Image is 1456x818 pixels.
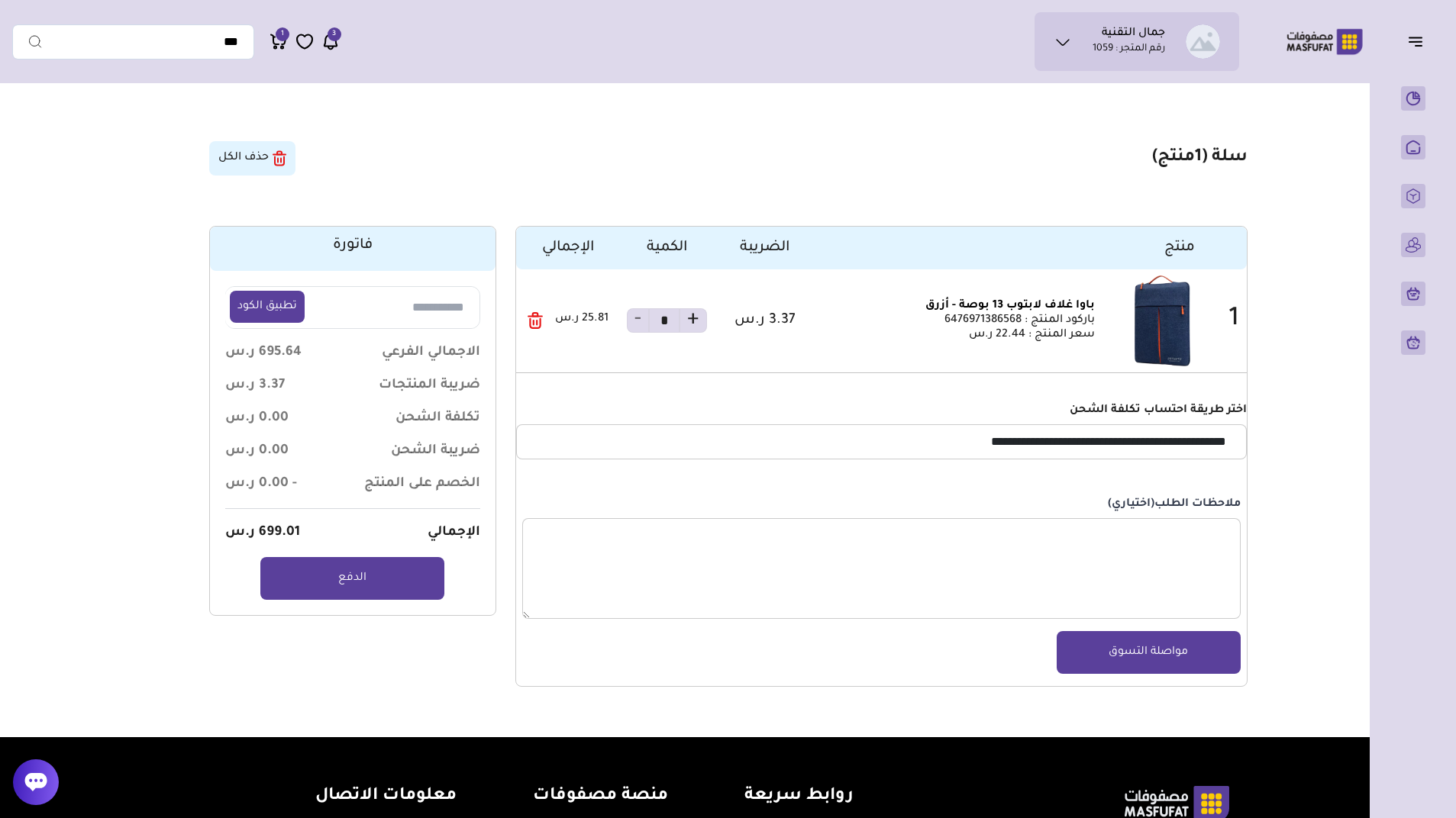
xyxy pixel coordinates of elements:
[230,291,305,323] button: تطبيق الكود
[516,227,621,269] th: الإجمالي
[816,227,1221,269] th: منتج
[225,377,285,395] span: 3.37 ر.س
[687,307,699,334] strong: +
[714,269,816,373] td: 3.37 ر.س
[209,141,295,176] button: حذف الكل
[969,329,1095,341] span: سعر المنتج : 22.44 ر.س
[281,27,284,41] span: 1
[1093,42,1165,57] p: رقم المتجر : 1059
[225,344,302,362] span: 695.64 ر.س
[225,410,289,427] span: 0.00 ر.س
[260,557,444,600] a: الدفع
[533,786,668,808] h4: منصة مصفوفات
[1276,27,1374,56] img: Logo
[270,32,288,51] a: 1
[621,227,714,269] th: الكمية
[257,786,457,808] h4: معلومات الاتصال
[364,475,480,493] span: الخصم على المنتج
[1186,24,1220,59] img: جمال التقنية
[1152,147,1248,169] h1: سلة ( منتج)
[522,312,615,329] div: 25.81 ر.س
[1057,631,1241,674] a: مواصلة التسوق
[225,524,300,542] span: 699.01 ر.س
[332,27,336,41] span: 3
[714,227,816,269] th: الضريبة
[516,404,1247,418] h1: اختر طريقة احتساب تكلفة الشحن
[686,300,700,341] button: +
[225,443,289,460] span: 0.00 ر.س
[944,314,1095,327] span: باركود المنتج : 6476971386568
[382,344,480,362] span: الاجمالي الفرعي
[428,524,480,542] span: الإجمالي
[225,475,297,493] span: - 0.00 ر.س
[522,497,1241,513] label: ملاحظات الطلب
[321,32,340,51] a: 3
[1195,149,1202,167] span: 1
[1221,269,1247,373] td: 1
[744,786,854,808] h4: روابط سريعة
[1102,27,1165,42] h1: جمال التقنية
[379,377,480,395] span: ضريبة المنتجات
[395,410,480,427] span: تكلفة الشحن
[1108,498,1154,510] span: (اختياري)
[333,237,373,255] h1: فاتورة
[1368,730,1437,799] iframe: Webchat Widget
[391,443,480,460] span: ضريبة الشحن
[925,300,1095,312] a: باوا غلاف لابتوب 13 بوصة - أزرق
[1111,275,1215,366] img: Product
